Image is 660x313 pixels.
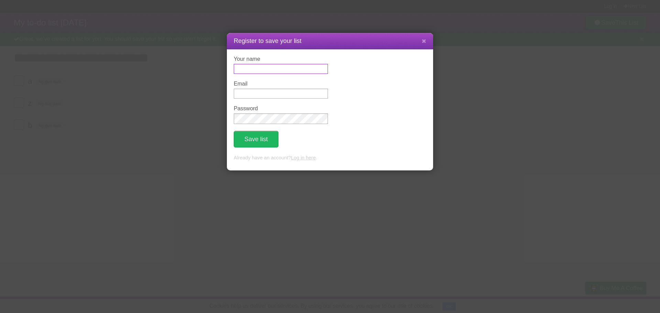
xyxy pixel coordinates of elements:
[291,155,316,160] a: Log in here
[234,131,278,147] button: Save list
[234,105,328,112] label: Password
[234,81,328,87] label: Email
[234,36,426,46] h1: Register to save your list
[234,56,328,62] label: Your name
[234,154,426,162] p: Already have an account? .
